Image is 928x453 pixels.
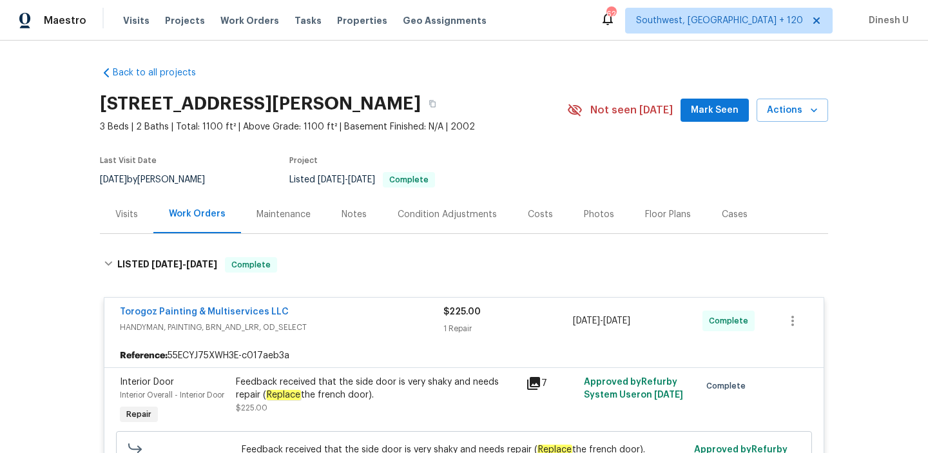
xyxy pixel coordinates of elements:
[120,378,174,387] span: Interior Door
[528,208,553,221] div: Costs
[115,208,138,221] div: Visits
[100,172,220,188] div: by [PERSON_NAME]
[584,208,614,221] div: Photos
[236,376,518,401] div: Feedback received that the side door is very shaky and needs repair ( the french door).
[104,344,824,367] div: 55ECYJ75XWH3E-c017aeb3a
[757,99,828,122] button: Actions
[220,14,279,27] span: Work Orders
[606,8,615,21] div: 628
[398,208,497,221] div: Condition Adjustments
[165,14,205,27] span: Projects
[348,175,375,184] span: [DATE]
[236,404,267,412] span: $225.00
[120,349,168,362] b: Reference:
[584,378,683,400] span: Approved by Refurby System User on
[645,208,691,221] div: Floor Plans
[443,322,573,335] div: 1 Repair
[100,244,828,285] div: LISTED [DATE]-[DATE]Complete
[403,14,487,27] span: Geo Assignments
[289,157,318,164] span: Project
[590,104,673,117] span: Not seen [DATE]
[722,208,748,221] div: Cases
[151,260,182,269] span: [DATE]
[573,314,630,327] span: -
[526,376,576,391] div: 7
[706,380,751,392] span: Complete
[186,260,217,269] span: [DATE]
[121,408,157,421] span: Repair
[654,390,683,400] span: [DATE]
[169,207,226,220] div: Work Orders
[421,92,444,115] button: Copy Address
[117,257,217,273] h6: LISTED
[151,260,217,269] span: -
[603,316,630,325] span: [DATE]
[123,14,150,27] span: Visits
[318,175,375,184] span: -
[709,314,753,327] span: Complete
[226,258,276,271] span: Complete
[100,157,157,164] span: Last Visit Date
[636,14,803,27] span: Southwest, [GEOGRAPHIC_DATA] + 120
[573,316,600,325] span: [DATE]
[120,307,289,316] a: Torogoz Painting & Multiservices LLC
[384,176,434,184] span: Complete
[289,175,435,184] span: Listed
[44,14,86,27] span: Maestro
[120,321,443,334] span: HANDYMAN, PAINTING, BRN_AND_LRR, OD_SELECT
[256,208,311,221] div: Maintenance
[342,208,367,221] div: Notes
[120,391,224,399] span: Interior Overall - Interior Door
[681,99,749,122] button: Mark Seen
[266,390,301,400] em: Replace
[864,14,909,27] span: Dinesh U
[100,97,421,110] h2: [STREET_ADDRESS][PERSON_NAME]
[443,307,481,316] span: $225.00
[100,66,224,79] a: Back to all projects
[100,120,567,133] span: 3 Beds | 2 Baths | Total: 1100 ft² | Above Grade: 1100 ft² | Basement Finished: N/A | 2002
[337,14,387,27] span: Properties
[100,175,127,184] span: [DATE]
[318,175,345,184] span: [DATE]
[767,102,818,119] span: Actions
[691,102,739,119] span: Mark Seen
[295,16,322,25] span: Tasks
